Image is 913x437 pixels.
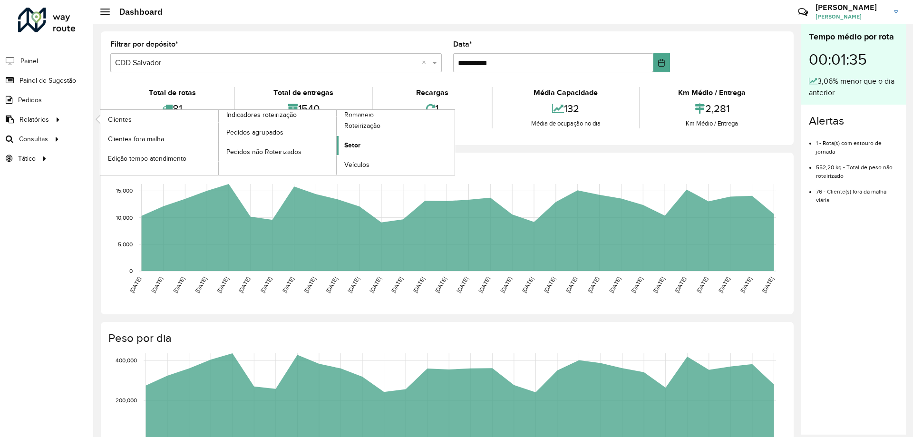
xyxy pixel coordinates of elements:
[375,87,489,98] div: Recargas
[337,117,455,136] a: Roteirização
[19,134,48,144] span: Consultas
[219,142,337,161] a: Pedidos não Roteirizados
[477,276,491,294] text: [DATE]
[608,276,622,294] text: [DATE]
[226,147,301,157] span: Pedidos não Roteirizados
[226,127,283,137] span: Pedidos agrupados
[809,114,898,128] h4: Alertas
[113,98,232,119] div: 81
[652,276,666,294] text: [DATE]
[110,39,178,50] label: Filtrar por depósito
[543,276,556,294] text: [DATE]
[219,123,337,142] a: Pedidos agrupados
[172,276,186,294] text: [DATE]
[113,87,232,98] div: Total de rotas
[521,276,534,294] text: [DATE]
[325,276,339,294] text: [DATE]
[630,276,644,294] text: [DATE]
[717,276,731,294] text: [DATE]
[128,276,142,294] text: [DATE]
[110,7,163,17] h2: Dashboard
[100,110,218,129] a: Clientes
[259,276,273,294] text: [DATE]
[390,276,404,294] text: [DATE]
[118,241,133,247] text: 5,000
[337,155,455,175] a: Veículos
[226,110,297,120] span: Indicadores roteirização
[434,276,447,294] text: [DATE]
[456,276,469,294] text: [DATE]
[495,87,636,98] div: Média Capacidade
[18,154,36,164] span: Tático
[347,276,360,294] text: [DATE]
[344,140,360,150] span: Setor
[116,397,137,403] text: 200,000
[237,87,369,98] div: Total de entregas
[816,3,887,12] h3: [PERSON_NAME]
[108,331,784,345] h4: Peso por dia
[816,180,898,204] li: 76 - Cliente(s) fora da malha viária
[695,276,709,294] text: [DATE]
[809,30,898,43] div: Tempo médio por rota
[642,119,782,128] div: Km Médio / Entrega
[281,276,295,294] text: [DATE]
[422,57,430,68] span: Clear all
[816,12,887,21] span: [PERSON_NAME]
[375,98,489,119] div: 1
[642,98,782,119] div: 2,281
[19,76,76,86] span: Painel de Sugestão
[18,95,42,105] span: Pedidos
[495,119,636,128] div: Média de ocupação no dia
[495,98,636,119] div: 132
[20,56,38,66] span: Painel
[344,110,374,120] span: Romaneio
[809,76,898,98] div: 3,06% menor que o dia anterior
[108,154,186,164] span: Edição tempo atendimento
[116,214,133,221] text: 10,000
[219,110,455,175] a: Romaneio
[673,276,687,294] text: [DATE]
[116,357,137,363] text: 400,000
[337,136,455,155] a: Setor
[194,276,208,294] text: [DATE]
[237,276,251,294] text: [DATE]
[344,160,369,170] span: Veículos
[100,149,218,168] a: Edição tempo atendimento
[816,132,898,156] li: 1 - Rota(s) com estouro de jornada
[642,87,782,98] div: Km Médio / Entrega
[368,276,382,294] text: [DATE]
[564,276,578,294] text: [DATE]
[809,43,898,76] div: 00:01:35
[653,53,670,72] button: Choose Date
[108,115,132,125] span: Clientes
[499,276,513,294] text: [DATE]
[412,276,426,294] text: [DATE]
[100,129,218,148] a: Clientes fora malha
[100,110,337,175] a: Indicadores roteirização
[816,156,898,180] li: 552,20 kg - Total de peso não roteirizado
[129,268,133,274] text: 0
[303,276,317,294] text: [DATE]
[150,276,164,294] text: [DATE]
[761,276,775,294] text: [DATE]
[739,276,753,294] text: [DATE]
[453,39,472,50] label: Data
[237,98,369,119] div: 1540
[116,188,133,194] text: 15,000
[586,276,600,294] text: [DATE]
[215,276,229,294] text: [DATE]
[344,121,380,131] span: Roteirização
[108,134,164,144] span: Clientes fora malha
[19,115,49,125] span: Relatórios
[793,2,813,22] a: Contato Rápido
